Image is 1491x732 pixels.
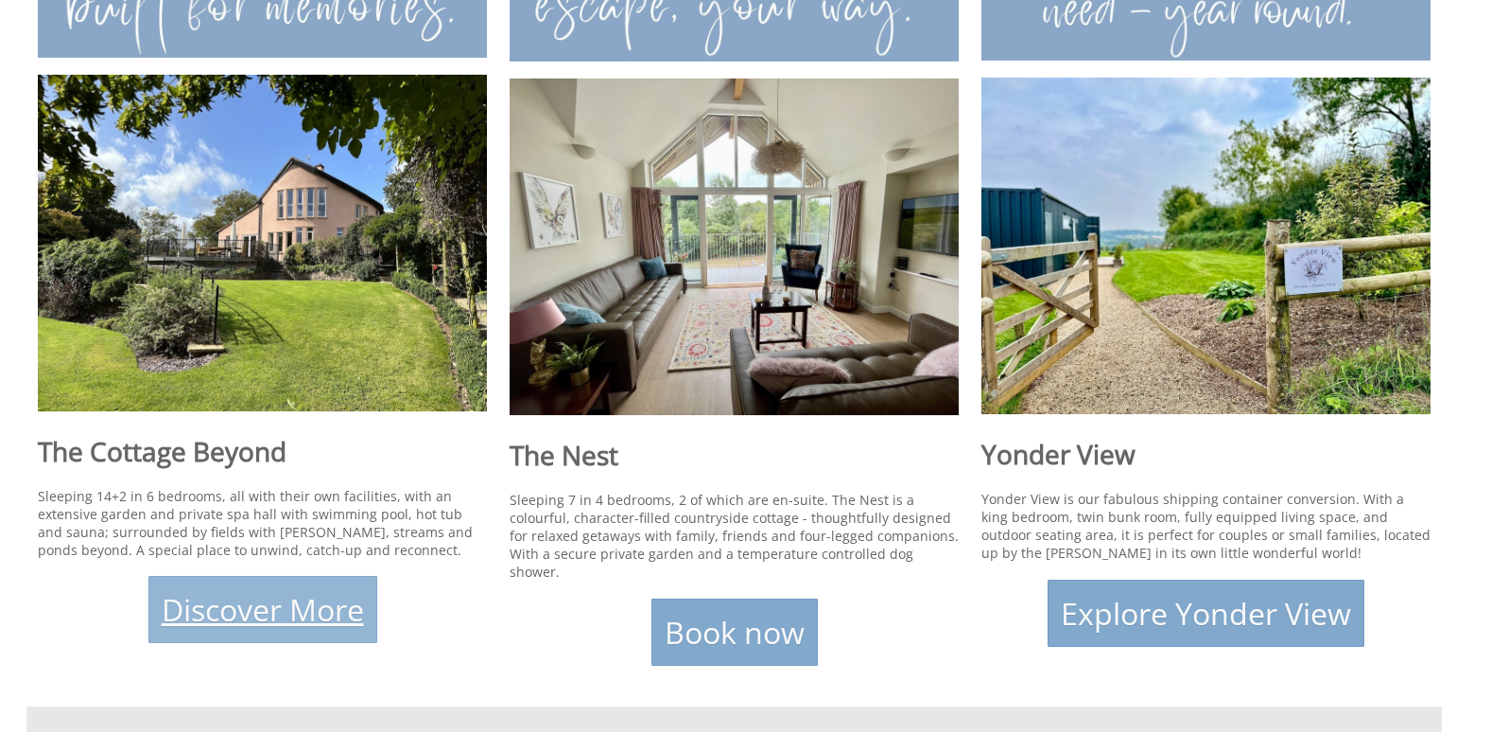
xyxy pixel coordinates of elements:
a: Book now [651,599,818,666]
p: Sleeping 14+2 in 6 bedrooms, all with their own facilities, with an extensive garden and private ... [38,487,487,559]
img: The Cottage Beyond pool house from outside [38,75,487,411]
a: Explore Yonder View [1048,580,1364,647]
h1: The Cottage Beyond [38,433,487,469]
h1: The Nest [510,437,959,473]
img: Large dining table seating 12 laid out for a celebration [981,78,1430,414]
h1: Yonder View [981,436,1430,472]
a: Discover More [148,576,377,643]
p: Sleeping 7 in 4 bedrooms, 2 of which are en-suite. The Nest is a colourful, character-filled coun... [510,491,959,581]
p: Yonder View is our fabulous shipping container conversion. With a king bedroom, twin bunk room, f... [981,490,1430,562]
img: Newly renovated property sleeping 7 [510,78,959,415]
